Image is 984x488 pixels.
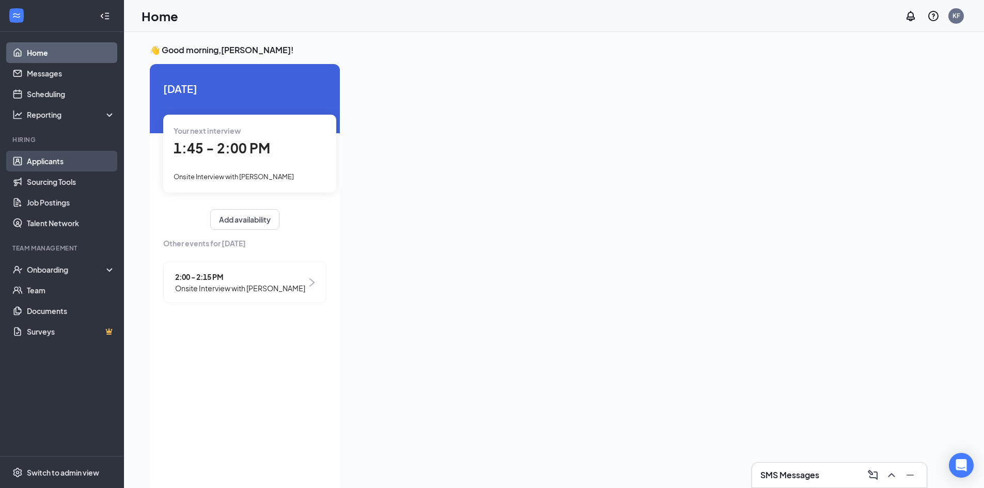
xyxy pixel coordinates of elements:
[174,172,294,181] span: Onsite Interview with [PERSON_NAME]
[949,453,974,478] div: Open Intercom Messenger
[902,467,918,483] button: Minimize
[27,192,115,213] a: Job Postings
[175,282,305,294] span: Onsite Interview with [PERSON_NAME]
[175,271,305,282] span: 2:00 - 2:15 PM
[927,10,940,22] svg: QuestionInfo
[12,135,113,144] div: Hiring
[27,280,115,301] a: Team
[12,109,23,120] svg: Analysis
[867,469,879,481] svg: ComposeMessage
[865,467,881,483] button: ComposeMessage
[760,469,819,481] h3: SMS Messages
[27,467,99,478] div: Switch to admin view
[150,44,927,56] h3: 👋 Good morning, [PERSON_NAME] !
[12,467,23,478] svg: Settings
[100,11,110,21] svg: Collapse
[904,469,916,481] svg: Minimize
[27,213,115,233] a: Talent Network
[174,139,270,156] span: 1:45 - 2:00 PM
[27,151,115,171] a: Applicants
[12,264,23,275] svg: UserCheck
[174,126,241,135] span: Your next interview
[27,109,116,120] div: Reporting
[12,244,113,253] div: Team Management
[163,81,326,97] span: [DATE]
[27,264,106,275] div: Onboarding
[27,321,115,342] a: SurveysCrown
[27,63,115,84] a: Messages
[27,301,115,321] a: Documents
[27,84,115,104] a: Scheduling
[27,171,115,192] a: Sourcing Tools
[883,467,900,483] button: ChevronUp
[904,10,917,22] svg: Notifications
[142,7,178,25] h1: Home
[952,11,960,20] div: KF
[163,238,326,249] span: Other events for [DATE]
[27,42,115,63] a: Home
[11,10,22,21] svg: WorkstreamLogo
[210,209,279,230] button: Add availability
[885,469,898,481] svg: ChevronUp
